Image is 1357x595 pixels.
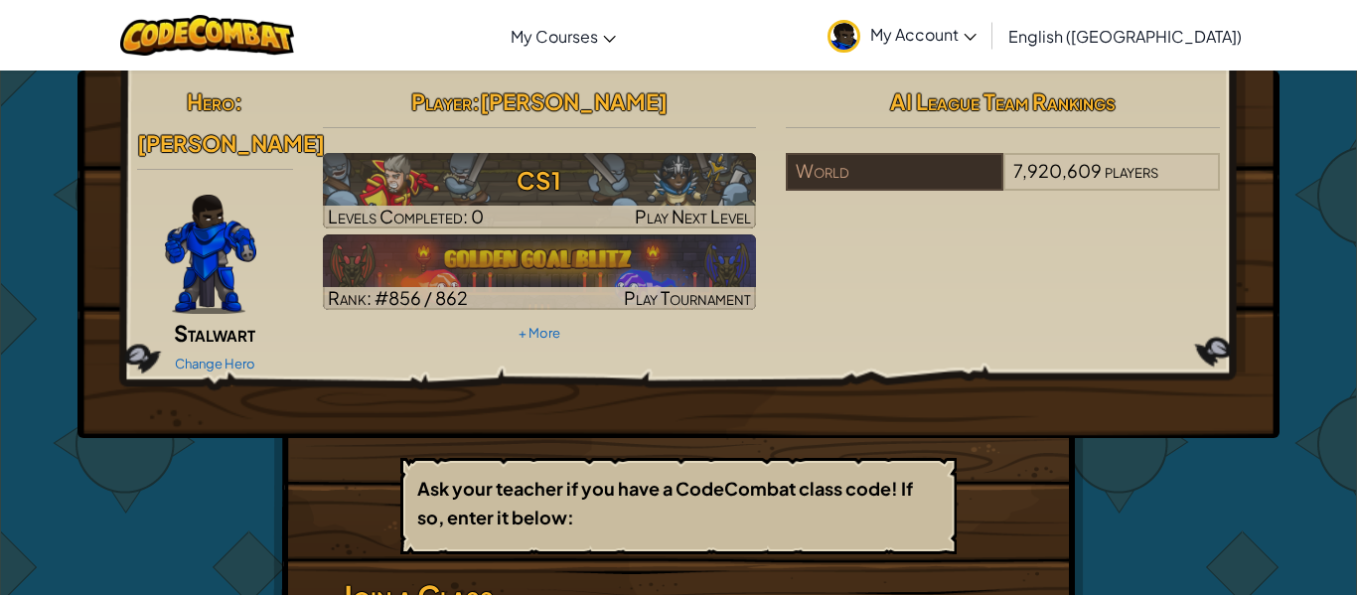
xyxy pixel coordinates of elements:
span: Stalwart [174,319,255,347]
a: My Account [818,4,986,67]
span: My Courses [511,26,598,47]
span: Play Tournament [624,286,751,309]
a: Rank: #856 / 862Play Tournament [323,234,757,310]
h3: CS1 [323,158,757,203]
a: English ([GEOGRAPHIC_DATA]) [998,9,1252,63]
span: Hero [187,87,234,115]
span: English ([GEOGRAPHIC_DATA]) [1008,26,1242,47]
span: [PERSON_NAME] [480,87,668,115]
img: CodeCombat logo [120,15,294,56]
b: Ask your teacher if you have a CodeCombat class code! If so, enter it below: [417,477,913,528]
span: AI League Team Rankings [890,87,1116,115]
img: CS1 [323,153,757,228]
img: avatar [828,20,860,53]
a: World7,920,609players [786,172,1220,195]
a: Change Hero [175,356,255,372]
div: World [786,153,1002,191]
span: Play Next Level [635,205,751,227]
span: : [234,87,242,115]
img: Gordon-selection-pose.png [165,195,256,314]
a: My Courses [501,9,626,63]
span: Player [411,87,472,115]
span: 7,920,609 [1013,159,1102,182]
img: Golden Goal [323,234,757,310]
span: players [1105,159,1158,182]
span: : [472,87,480,115]
span: Rank: #856 / 862 [328,286,468,309]
span: My Account [870,24,977,45]
span: Levels Completed: 0 [328,205,484,227]
a: Play Next Level [323,153,757,228]
span: [PERSON_NAME] [137,129,325,157]
a: + More [519,325,560,341]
